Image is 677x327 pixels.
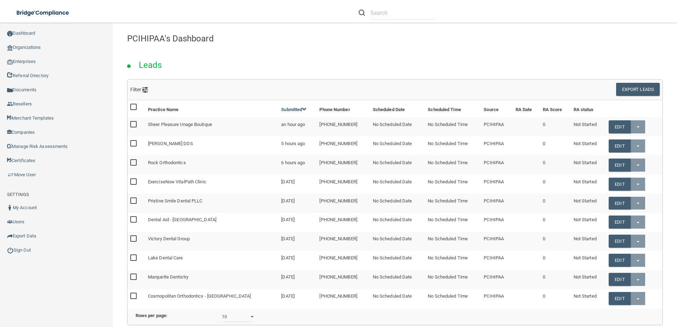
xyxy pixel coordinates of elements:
[540,194,571,213] td: 0
[7,205,13,211] img: ic_user_dark.df1a06c3.png
[278,194,317,213] td: [DATE]
[540,136,571,155] td: 0
[317,194,370,213] td: [PHONE_NUMBER]
[7,59,13,64] img: enterprise.0d942306.png
[425,232,481,251] td: No Scheduled Time
[571,155,606,174] td: Not Started
[540,289,571,308] td: 0
[7,31,13,36] img: ic_dashboard_dark.d01f4a41.png
[571,251,606,270] td: Not Started
[317,251,370,270] td: [PHONE_NUMBER]
[609,178,630,191] a: Edit
[425,100,481,117] th: Scheduled Time
[278,155,317,174] td: 6 hours ago
[7,87,13,93] img: icon-documents.8dae5593.png
[425,251,481,270] td: No Scheduled Time
[281,107,307,112] a: Submitted
[370,194,425,213] td: No Scheduled Date
[11,6,76,20] img: bridge_compliance_login_screen.278c3ca4.svg
[370,232,425,251] td: No Scheduled Date
[571,117,606,136] td: Not Started
[7,171,14,178] img: briefcase.64adab9b.png
[278,117,317,136] td: an hour ago
[317,174,370,194] td: [PHONE_NUMBER]
[540,117,571,136] td: 0
[540,213,571,232] td: 0
[425,155,481,174] td: No Scheduled Time
[359,10,365,16] img: ic-search.3b580494.png
[317,270,370,289] td: [PHONE_NUMBER]
[609,254,630,267] a: Edit
[7,101,13,107] img: ic_reseller.de258add.png
[145,136,278,155] td: [PERSON_NAME] DDS
[142,87,148,93] img: icon-filter@2x.21656d0b.png
[278,289,317,308] td: [DATE]
[481,251,512,270] td: PCIHIPAA
[145,194,278,213] td: Pristine Smile Dental PLLC
[130,87,148,92] span: Filter
[278,136,317,155] td: 5 hours ago
[127,34,663,43] h4: PCIHIPAA's Dashboard
[7,45,13,51] img: organization-icon.f8decf85.png
[425,270,481,289] td: No Scheduled Time
[609,139,630,153] a: Edit
[145,213,278,232] td: Dental Aid - [GEOGRAPHIC_DATA]
[571,232,606,251] td: Not Started
[540,155,571,174] td: 0
[136,313,167,318] b: Rows per page:
[278,213,317,232] td: [DATE]
[481,117,512,136] td: PCIHIPAA
[609,197,630,210] a: Edit
[571,174,606,194] td: Not Started
[145,100,278,117] th: Practice Name
[145,117,278,136] td: Sheer Pleasure Image Boutique
[317,117,370,136] td: [PHONE_NUMBER]
[609,292,630,305] a: Edit
[481,270,512,289] td: PCIHIPAA
[481,213,512,232] td: PCIHIPAA
[370,213,425,232] td: No Scheduled Date
[370,174,425,194] td: No Scheduled Date
[145,155,278,174] td: Rock Orthodontics
[540,251,571,270] td: 0
[571,194,606,213] td: Not Started
[370,155,425,174] td: No Scheduled Date
[7,233,13,239] img: icon-export.b9366987.png
[481,100,512,117] th: Source
[425,174,481,194] td: No Scheduled Time
[425,136,481,155] td: No Scheduled Time
[571,213,606,232] td: Not Started
[370,289,425,308] td: No Scheduled Date
[609,120,630,133] a: Edit
[317,155,370,174] td: [PHONE_NUMBER]
[481,232,512,251] td: PCIHIPAA
[425,117,481,136] td: No Scheduled Time
[370,136,425,155] td: No Scheduled Date
[278,251,317,270] td: [DATE]
[540,232,571,251] td: 0
[609,159,630,172] a: Edit
[481,136,512,155] td: PCIHIPAA
[370,270,425,289] td: No Scheduled Date
[278,174,317,194] td: [DATE]
[481,174,512,194] td: PCIHIPAA
[145,289,278,308] td: Cosmopolitan Orthodontics - [GEOGRAPHIC_DATA]
[317,100,370,117] th: Phone Number
[145,270,278,289] td: Marquette Dentistry
[481,194,512,213] td: PCIHIPAA
[7,247,13,253] img: ic_power_dark.7ecde6b1.png
[370,117,425,136] td: No Scheduled Date
[317,213,370,232] td: [PHONE_NUMBER]
[571,100,606,117] th: RA status
[370,251,425,270] td: No Scheduled Date
[425,289,481,308] td: No Scheduled Time
[370,6,435,19] input: Search
[540,100,571,117] th: RA Score
[481,289,512,308] td: PCIHIPAA
[616,83,660,96] button: Export Leads
[425,194,481,213] td: No Scheduled Time
[513,100,540,117] th: RA Date
[540,174,571,194] td: 0
[278,270,317,289] td: [DATE]
[571,270,606,289] td: Not Started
